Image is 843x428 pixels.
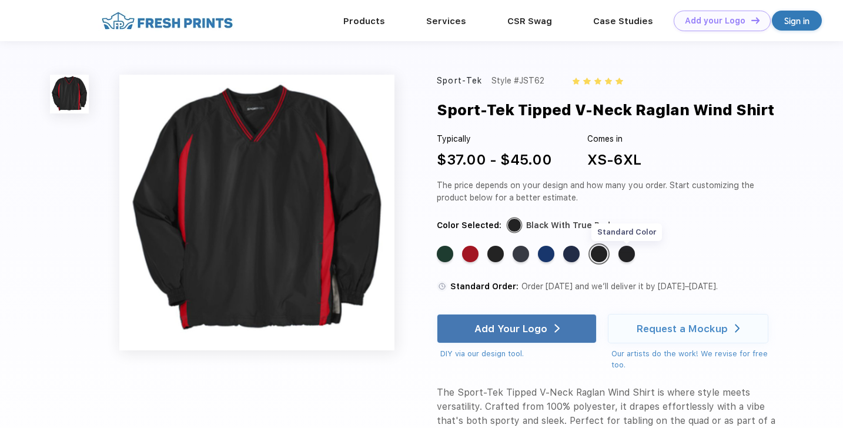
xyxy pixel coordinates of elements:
div: Black With True Red [526,219,610,232]
img: yellow_star.svg [573,78,580,85]
div: Black with white [618,246,635,262]
div: $37.00 - $45.00 [437,149,552,170]
div: Request a Mockup [637,323,728,335]
span: Standard Order: [450,282,518,291]
div: True navy with white [563,246,580,262]
img: fo%20logo%202.webp [98,11,236,31]
div: Black with true red [591,246,607,262]
img: white arrow [735,324,740,333]
div: Graphite with white [513,246,529,262]
div: Forest green with white [437,246,453,262]
div: Black with graphite grey [487,246,504,262]
a: Products [343,16,385,26]
div: Sign in [784,14,809,28]
div: Add Your Logo [474,323,547,335]
div: Sport-Tek Tipped V-Neck Raglan Wind Shirt [437,99,774,121]
span: Order [DATE] and we’ll deliver it by [DATE]–[DATE]. [521,282,718,291]
div: Sport-Tek [437,75,483,87]
div: XS-6XL [587,149,641,170]
img: func=resize&h=640 [119,75,394,350]
div: True red with white [462,246,479,262]
div: Our artists do the work! We revise for free too. [611,348,782,371]
div: The price depends on your design and how many you order. Start customizing the product below for ... [437,179,782,204]
img: yellow_star.svg [615,78,623,85]
div: Style #JST62 [491,75,544,87]
img: yellow_star.svg [594,78,601,85]
img: white arrow [554,324,560,333]
img: yellow_star.svg [583,78,590,85]
div: Color Selected: [437,219,501,232]
div: Comes in [587,133,641,145]
a: Sign in [772,11,822,31]
img: func=resize&h=100 [50,75,89,113]
div: Typically [437,133,552,145]
div: DIY via our design tool. [440,348,597,360]
img: standard order [437,281,447,292]
div: Add your Logo [685,16,745,26]
div: True royal with white [538,246,554,262]
img: DT [751,17,760,24]
img: yellow_star.svg [605,78,612,85]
